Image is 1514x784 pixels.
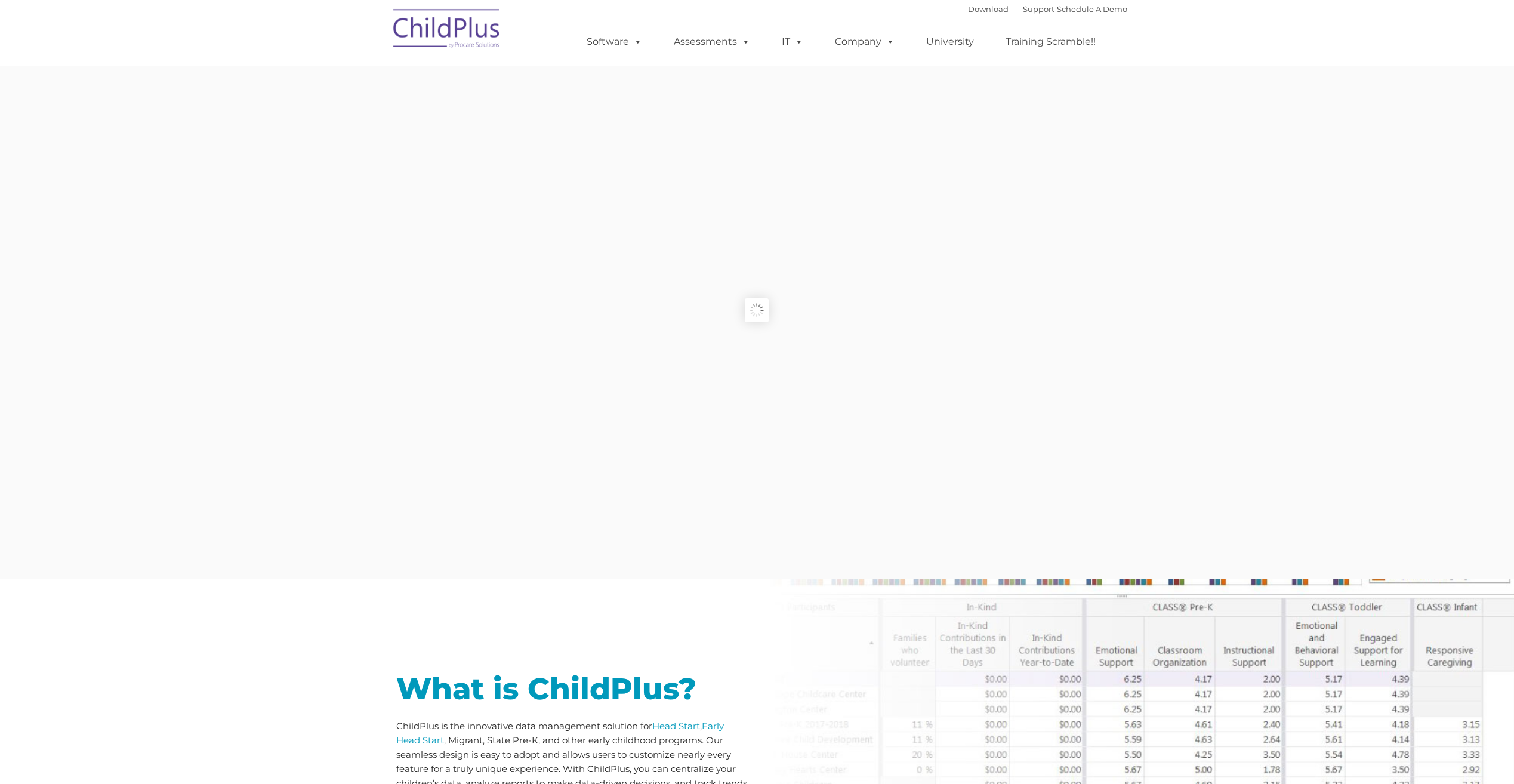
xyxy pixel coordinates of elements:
[1057,4,1127,14] a: Schedule A Demo
[652,720,700,731] a: Head Start
[575,30,654,54] a: Software
[994,30,1108,54] a: Training Scramble!!
[968,4,1127,14] font: |
[387,1,507,60] img: ChildPlus by Procare Solutions
[1023,4,1054,14] a: Support
[914,30,986,54] a: University
[662,30,762,54] a: Assessments
[396,720,724,746] a: Early Head Start
[770,30,815,54] a: IT
[396,674,748,704] h1: What is ChildPlus?
[968,4,1009,14] a: Download
[823,30,906,54] a: Company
